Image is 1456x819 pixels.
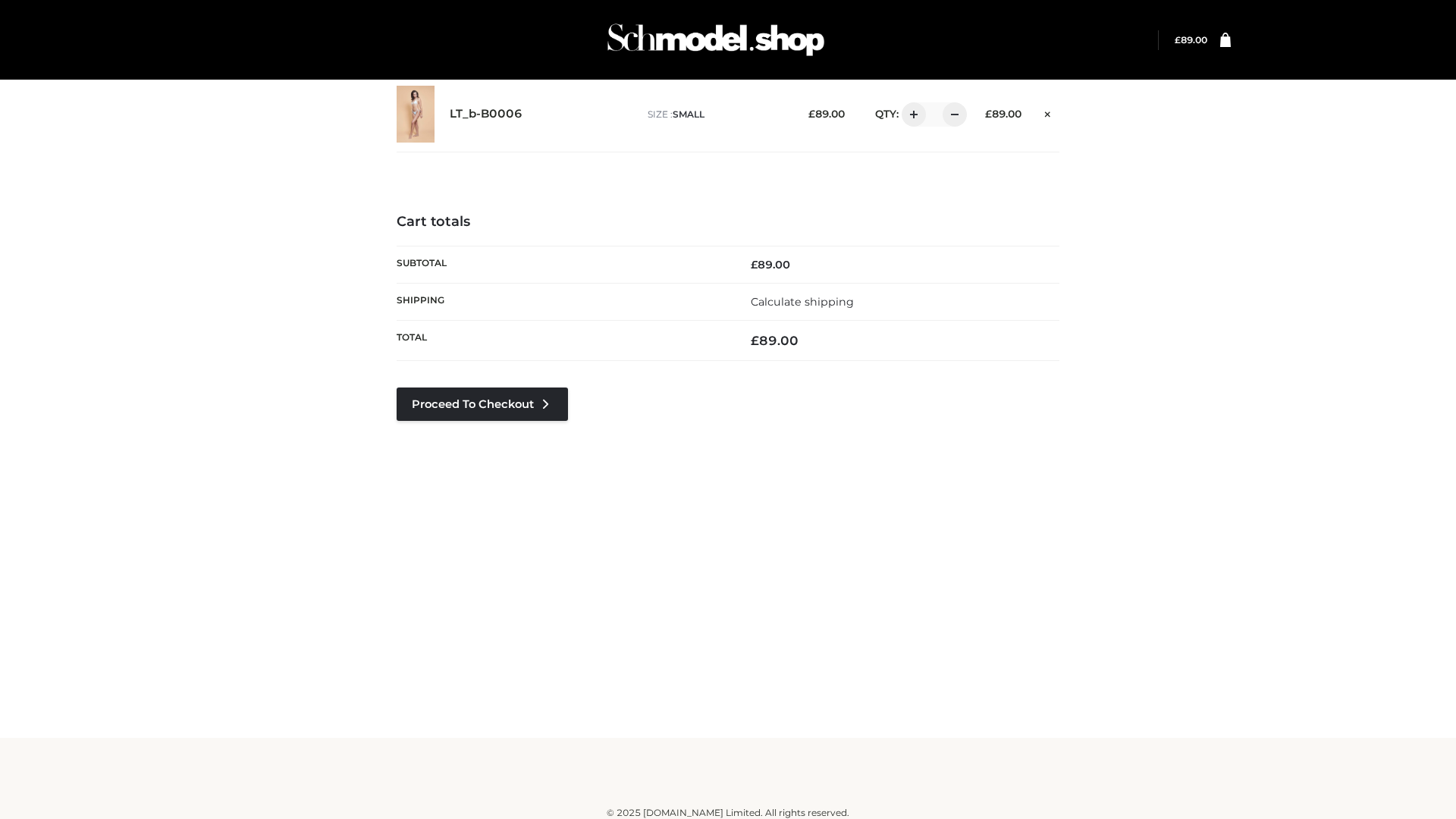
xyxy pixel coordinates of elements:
bdi: 89.00 [985,108,1021,120]
bdi: 89.00 [751,333,799,348]
div: QTY: [860,102,962,127]
th: Subtotal [397,246,728,283]
a: Proceed to Checkout [397,388,568,421]
a: £89.00 [1175,34,1207,45]
th: Total [397,321,728,361]
bdi: 89.00 [808,108,845,120]
bdi: 89.00 [751,258,790,271]
span: £ [751,333,759,348]
img: Schmodel Admin 964 [602,10,830,70]
span: £ [985,108,992,120]
th: Shipping [397,283,728,320]
a: Remove this item [1037,102,1059,122]
h4: Cart totals [397,214,1059,231]
span: £ [1175,34,1181,45]
span: £ [808,108,815,120]
span: £ [751,258,758,271]
a: Calculate shipping [751,295,854,309]
a: LT_b-B0006 [450,107,522,121]
bdi: 89.00 [1175,34,1207,45]
span: SMALL [673,108,704,120]
p: size : [648,108,785,121]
